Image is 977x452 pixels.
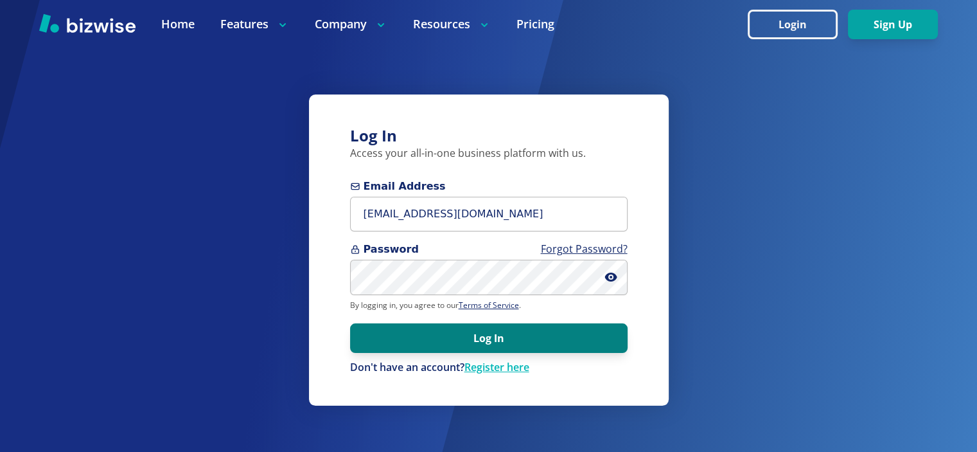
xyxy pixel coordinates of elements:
[350,361,628,375] div: Don't have an account?Register here
[748,10,838,39] button: Login
[459,300,519,311] a: Terms of Service
[350,125,628,147] h3: Log In
[220,16,289,32] p: Features
[350,361,628,375] p: Don't have an account?
[516,16,554,32] a: Pricing
[350,179,628,194] span: Email Address
[161,16,195,32] a: Home
[315,16,387,32] p: Company
[848,19,938,31] a: Sign Up
[350,242,628,257] span: Password
[541,242,628,256] a: Forgot Password?
[413,16,491,32] p: Resources
[350,300,628,311] p: By logging in, you agree to our .
[848,10,938,39] button: Sign Up
[748,19,848,31] a: Login
[350,197,628,232] input: you@example.com
[350,323,628,353] button: Log In
[464,360,529,374] a: Register here
[39,14,136,33] img: Bizwise Logo
[350,147,628,161] p: Access your all-in-one business platform with us.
